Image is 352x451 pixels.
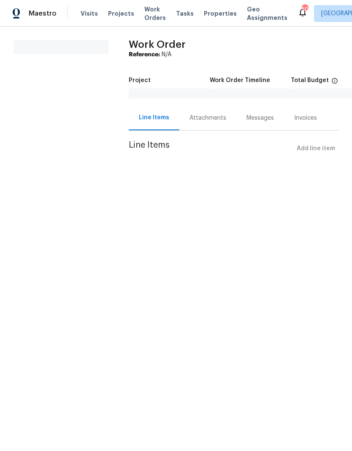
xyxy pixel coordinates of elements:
[29,9,57,18] span: Maestro
[291,77,329,83] h5: Total Budget
[81,9,98,18] span: Visits
[204,9,237,18] span: Properties
[331,77,338,88] span: The total cost of line items that have been proposed by Opendoor. This sum includes line items th...
[302,5,308,14] div: 50
[144,5,166,22] span: Work Orders
[176,11,194,16] span: Tasks
[247,5,287,22] span: Geo Assignments
[108,9,134,18] span: Projects
[129,50,338,59] div: N/A
[129,141,293,157] span: Line Items
[129,39,186,49] span: Work Order
[294,114,317,122] div: Invoices
[129,77,151,83] h5: Project
[139,113,169,122] div: Line Items
[210,77,270,83] h5: Work Order Timeline
[246,114,274,122] div: Messages
[190,114,226,122] div: Attachments
[129,52,160,58] b: Reference:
